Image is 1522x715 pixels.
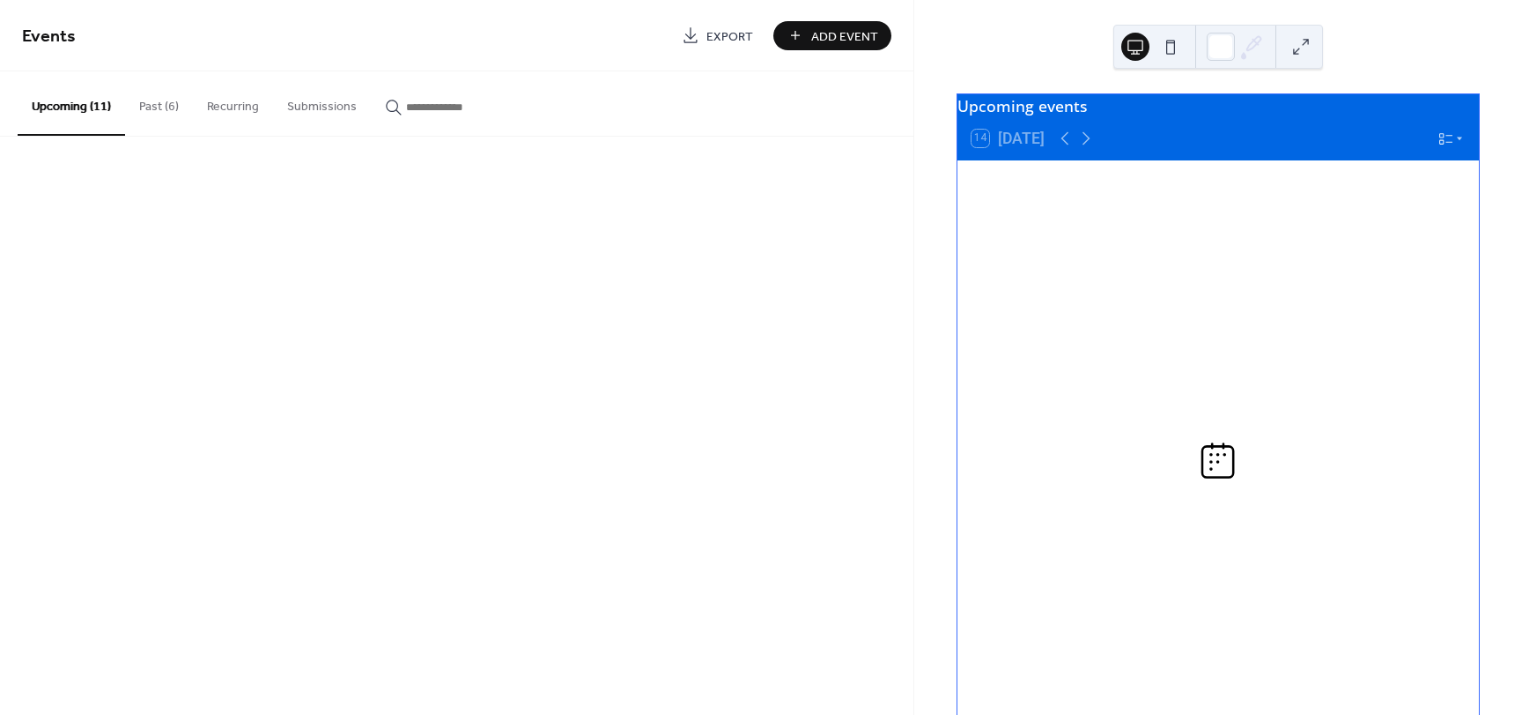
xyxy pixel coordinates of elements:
[125,71,193,134] button: Past (6)
[22,19,76,54] span: Events
[18,71,125,136] button: Upcoming (11)
[273,71,371,134] button: Submissions
[773,21,891,50] button: Add Event
[669,21,766,50] a: Export
[193,71,273,134] button: Recurring
[811,27,878,46] span: Add Event
[706,27,753,46] span: Export
[957,94,1479,117] div: Upcoming events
